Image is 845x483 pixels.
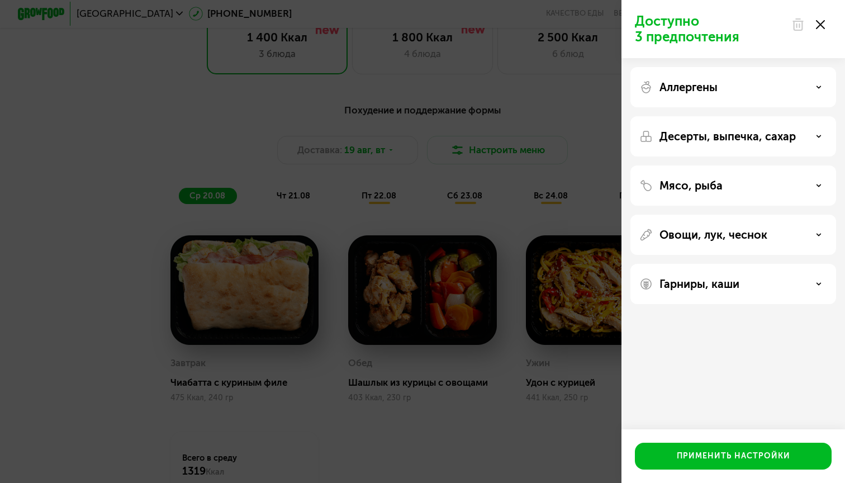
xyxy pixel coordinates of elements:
p: Мясо, рыба [659,179,723,192]
p: Овощи, лук, чеснок [659,228,767,241]
div: Применить настройки [677,451,790,462]
p: Гарниры, каши [659,277,739,291]
p: Десерты, выпечка, сахар [659,130,796,143]
p: Аллергены [659,80,718,94]
p: Доступно 3 предпочтения [635,13,785,45]
button: Применить настройки [635,443,832,470]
